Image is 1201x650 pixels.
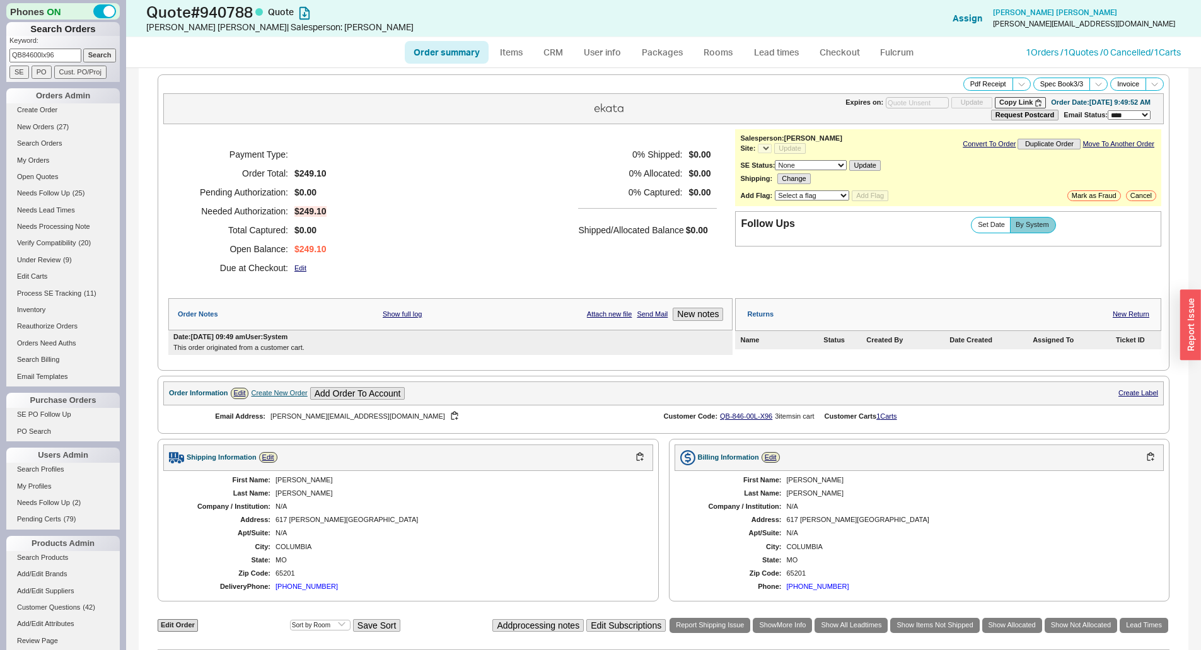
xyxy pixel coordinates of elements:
[995,111,1055,119] b: Request Postcard
[32,66,52,79] input: PO
[1151,47,1181,57] a: /1Carts
[777,173,811,184] button: Change
[6,370,120,383] a: Email Templates
[6,337,120,350] a: Orders Need Auths
[747,310,774,318] div: Returns
[173,333,287,341] div: Date: [DATE] 09:49 am User: System
[787,543,1152,551] div: COLUMBIA
[787,569,1152,577] div: 65201
[687,489,782,497] div: Last Name:
[687,529,782,537] div: Apt/Suite:
[687,476,782,484] div: First Name:
[991,110,1059,120] button: Request Postcard
[686,225,708,235] span: $0.00
[491,41,532,64] a: Items
[184,221,288,240] h5: Total Captured:
[753,618,812,632] button: ShowMore Info
[176,502,270,511] div: Company / Institution:
[294,206,327,217] span: $249.10
[146,21,604,33] div: [PERSON_NAME] [PERSON_NAME] | Salesperson: [PERSON_NAME]
[578,164,682,183] h5: 0 % Allocated:
[6,601,120,614] a: Customer Questions(42)
[6,617,120,630] a: Add/Edit Attributes
[762,452,780,463] a: Edit
[294,244,327,255] span: $249.10
[17,289,81,297] span: Process SE Tracking
[886,97,949,109] input: Quote Unsent
[176,476,270,484] div: First Name:
[6,170,120,183] a: Open Quotes
[176,556,270,564] div: State:
[492,619,584,632] button: Addprocessing notes
[64,515,76,523] span: ( 79 )
[745,41,808,64] a: Lead times
[1118,389,1158,397] a: Create Label
[673,308,723,321] button: New notes
[173,344,728,352] div: This order originated from a customer cart.
[695,41,742,64] a: Rooms
[6,320,120,333] a: Reauthorize Orders
[63,256,71,264] span: ( 9 )
[310,387,405,400] button: Add Order To Account
[1116,336,1156,344] div: Ticket ID
[57,123,69,131] span: ( 27 )
[970,80,1006,88] span: Pdf Receipt
[176,543,270,551] div: City:
[158,619,198,631] a: Edit Order
[6,3,120,20] div: Phones
[54,66,107,79] input: Cust. PO/Proj
[740,336,821,344] div: Name
[17,256,61,264] span: Under Review
[787,502,1152,511] div: N/A
[1130,192,1152,200] span: Cancel
[633,41,692,64] a: Packages
[6,236,120,250] a: Verify Compatibility(20)
[353,619,400,632] button: Save Sort
[871,41,923,64] a: Fulcrum
[231,388,249,398] a: Edit
[294,264,306,272] a: Edit
[276,543,641,551] div: COLUMBIA
[949,336,1030,344] div: Date Created
[251,389,307,397] div: Create New Order
[787,556,1152,564] div: MO
[687,556,782,564] div: State:
[6,513,120,526] a: Pending Certs(79)
[1045,618,1117,632] a: Show Not Allocated
[169,389,228,397] div: Order Information
[17,189,70,197] span: Needs Follow Up
[6,204,120,217] a: Needs Lead Times
[574,41,630,64] a: User info
[276,569,641,577] div: 65201
[6,253,120,267] a: Under Review(9)
[6,287,120,300] a: Process SE Tracking(11)
[587,310,632,318] a: Attach new file
[383,310,422,318] a: Show full log
[184,164,288,183] h5: Order Total:
[688,149,711,160] span: $0.00
[852,190,888,201] button: Add Flag
[845,98,883,107] span: Expires on:
[866,336,947,344] div: Created By
[6,463,120,476] a: Search Profiles
[1064,111,1108,119] span: Email Status:
[184,202,288,221] h5: Needed Authorization:
[787,516,1152,524] div: 617 [PERSON_NAME][GEOGRAPHIC_DATA]
[6,187,120,200] a: Needs Follow Up(25)
[578,221,683,239] h5: Shipped/Allocated Balance
[176,516,270,524] div: Address:
[849,160,880,171] button: Update
[815,618,888,632] a: Show All Leadtimes
[876,412,896,420] a: 1Carts
[1120,618,1168,632] a: Lead Times
[787,529,1152,537] div: N/A
[276,556,641,564] div: MO
[6,496,120,509] a: Needs Follow Up(2)
[6,425,120,438] a: PO Search
[176,569,270,577] div: Zip Code:
[294,187,316,198] span: $0.00
[1018,139,1081,149] button: Duplicate Order
[6,303,120,316] a: Inventory
[720,412,772,420] a: QB-846-00L-X96
[6,634,120,647] a: Review Page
